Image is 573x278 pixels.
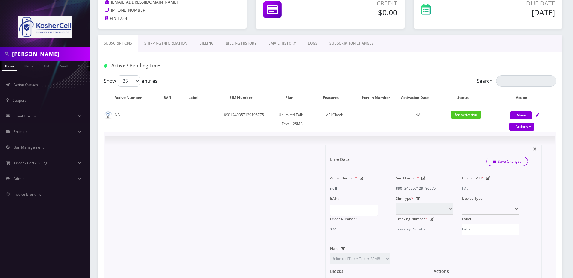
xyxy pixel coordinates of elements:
span: Order / Cart / Billing [14,160,47,165]
a: Billing History [220,35,262,52]
span: Action Queues [14,82,38,87]
input: Search in Company [12,48,89,60]
th: Label: activate to sort column ascending [183,89,210,107]
label: Plan: [330,244,338,253]
a: Billing [193,35,220,52]
img: default.png [104,111,112,119]
th: Plan: activate to sort column ascending [278,89,306,107]
a: PIN: [105,16,118,22]
label: Device Type: [462,194,483,203]
input: Label [462,224,519,235]
h1: Line Data [330,157,350,162]
th: Action: activate to sort column ascending [493,89,556,107]
span: NA [415,112,421,117]
a: Email [56,61,71,70]
a: LOGS [302,35,323,52]
span: × [533,144,537,154]
a: EMAIL HISTORY [262,35,302,52]
label: Device IMEI [462,174,484,183]
input: Active Number [330,183,387,194]
td: Unlimited Talk + Text + 25MB [278,107,306,131]
select: Showentries [118,75,140,87]
a: Actions [509,123,534,131]
label: Search: [477,75,556,87]
span: Ban Management [14,145,44,150]
h1: Active / Pending Lines [104,63,249,69]
h1: Actions [434,269,449,274]
span: Admin [14,176,24,181]
input: Order Number [330,224,387,235]
th: BAN: activate to sort column ascending [158,89,182,107]
a: Phone [2,61,17,71]
label: Sim Type [396,194,413,203]
th: Activation Date: activate to sort column ascending [397,89,439,107]
span: [PHONE_NUMBER] [111,8,146,13]
a: SUBSCRIPTION CHANGES [323,35,380,52]
div: IMEI Check [307,110,360,119]
label: Active Number [330,174,357,183]
label: Tracking Number [396,215,427,224]
h5: $0.00 [323,8,397,17]
label: Show entries [104,75,158,87]
h1: Blocks [330,269,343,274]
label: BAN: [330,194,339,203]
label: Order Number : [330,215,357,224]
th: Status: activate to sort column ascending [439,89,493,107]
span: Products [14,129,28,134]
span: 1234 [118,16,127,21]
label: Sim Number [396,174,419,183]
span: Invoice Branding [14,192,41,197]
h5: [DATE] [469,8,555,17]
a: Save Changes [486,157,528,166]
th: Features: activate to sort column ascending [307,89,360,107]
span: for-activation [451,111,481,119]
input: Sim Number [396,183,453,194]
a: Subscriptions [98,35,138,52]
th: Active Number: activate to sort column ascending [104,89,158,107]
img: Active / Pending Lines [104,64,107,68]
td: 8901240357129196775 [210,107,278,131]
input: Tracking Number [396,224,453,235]
span: Email Template [14,113,40,119]
img: KosherCell [18,16,72,38]
a: Shipping Information [138,35,193,52]
input: Search: [496,75,556,87]
a: Company [75,61,95,70]
span: Support [13,98,26,103]
input: IMEI [462,183,519,194]
button: More [510,111,532,119]
th: Port-In Number: activate to sort column ascending [361,89,397,107]
td: NA [104,107,158,131]
a: Name [21,61,36,70]
a: SIM [41,61,52,70]
label: Label [462,215,471,224]
th: SIM Number: activate to sort column ascending [210,89,278,107]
